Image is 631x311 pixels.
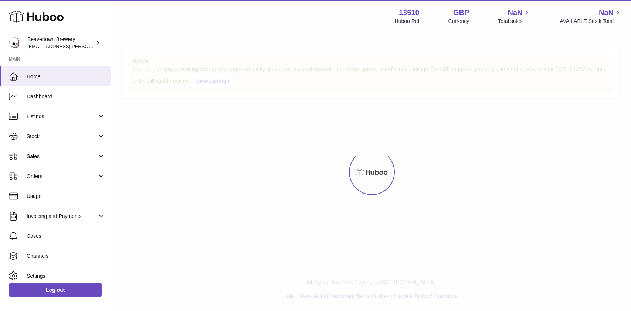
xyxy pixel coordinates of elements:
[399,8,420,18] strong: 13510
[27,273,105,280] span: Settings
[508,8,522,18] span: NaN
[27,213,97,220] span: Invoicing and Payments
[27,193,105,200] span: Usage
[27,36,94,50] div: Beavertown Brewery
[498,8,531,25] a: NaN Total sales
[9,37,20,48] img: kit.lowe@beavertownbrewery.co.uk
[27,253,105,260] span: Channels
[27,93,105,100] span: Dashboard
[27,153,97,160] span: Sales
[9,283,102,297] a: Log out
[27,173,97,180] span: Orders
[27,113,97,120] span: Listings
[27,233,105,240] span: Cases
[453,8,469,18] strong: GBP
[448,18,469,25] div: Currency
[27,43,148,49] span: [EMAIL_ADDRESS][PERSON_NAME][DOMAIN_NAME]
[560,8,622,25] a: NaN AVAILABLE Stock Total
[599,8,614,18] span: NaN
[27,73,105,80] span: Home
[395,18,420,25] div: Huboo Ref
[27,133,97,140] span: Stock
[560,18,622,25] span: AVAILABLE Stock Total
[498,18,531,25] span: Total sales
